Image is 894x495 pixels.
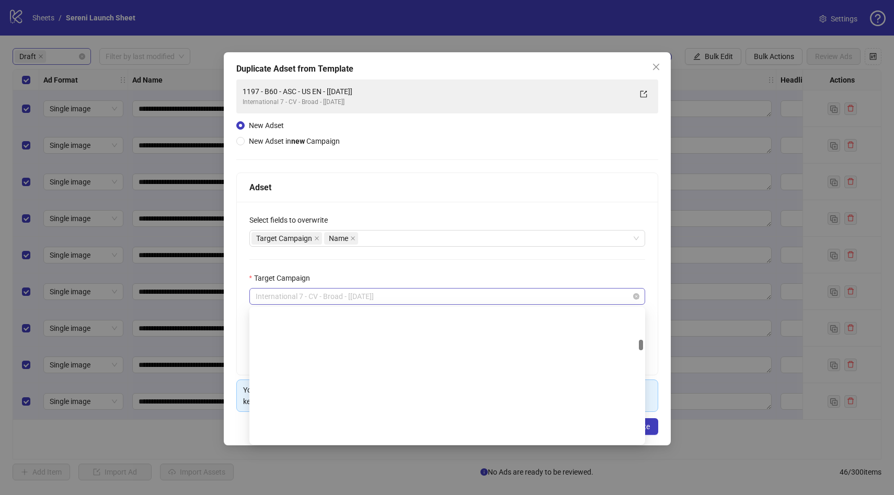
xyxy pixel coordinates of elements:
[329,233,348,244] span: Name
[324,232,358,245] span: Name
[633,293,639,300] span: close-circle
[291,137,305,145] strong: new
[243,97,631,107] div: International 7 - CV - Broad - [[DATE]]
[249,137,340,145] span: New Adset in Campaign
[256,233,312,244] span: Target Campaign
[249,214,335,226] label: Select fields to overwrite
[350,236,356,241] span: close
[256,289,639,304] span: International 7 - CV - Broad - [10/02/25]
[243,86,631,97] div: 1197 - B60 - ASC - US EN - [[DATE]]
[249,181,645,194] div: Adset
[648,59,664,75] button: Close
[251,232,322,245] span: Target Campaign
[314,236,319,241] span: close
[652,63,660,71] span: close
[640,90,647,98] span: export
[243,384,651,407] div: You are about to the selected adset without any ads, overwriting adset's and keeping all other fi...
[236,63,658,75] div: Duplicate Adset from Template
[249,272,317,284] label: Target Campaign
[249,121,284,130] span: New Adset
